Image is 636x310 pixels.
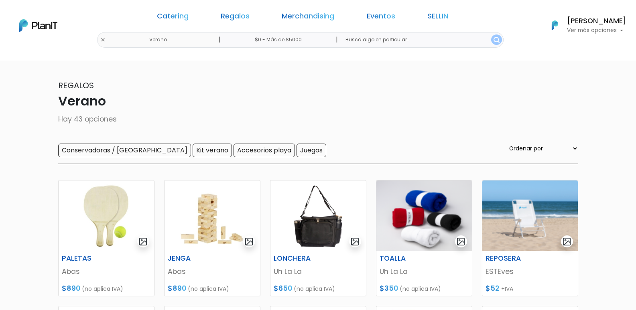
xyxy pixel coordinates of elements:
p: Abas [62,266,151,277]
a: SELLIN [427,13,448,22]
img: search_button-432b6d5273f82d61273b3651a40e1bd1b912527efae98b1b7a1b2c0702e16a8d.svg [494,37,500,43]
img: thumb_Captura_de_pantalla_2025-08-04_093739.png [482,180,578,251]
p: ESTEves [486,266,575,277]
p: | [219,35,221,45]
img: gallery-light [138,237,148,246]
h6: LONCHERA [269,254,335,263]
p: Uh La La [380,266,469,277]
input: Conservadoras / [GEOGRAPHIC_DATA] [58,144,191,157]
p: Regalos [58,79,578,91]
a: gallery-light PALETAS Abas $890 (no aplica IVA) [58,180,154,296]
span: +IVA [501,285,513,293]
button: PlanIt Logo [PERSON_NAME] Ver más opciones [541,15,626,36]
img: thumb_Captura_de_pantalla_2023-09-20_165141.jpg [59,180,154,251]
h6: TOALLA [375,254,441,263]
input: Kit verano [193,144,232,157]
img: PlanIt Logo [19,19,57,32]
span: (no aplica IVA) [400,285,441,293]
span: (no aplica IVA) [294,285,335,293]
a: Catering [157,13,189,22]
img: thumb_Dise%C3%B1o_sin_t%C3%ADtulo_-_2024-11-25T122131.197.png [270,180,366,251]
img: gallery-light [244,237,254,246]
input: Accesorios playa [234,144,295,157]
img: gallery-light [350,237,360,246]
a: gallery-light TOALLA Uh La La $350 (no aplica IVA) [376,180,472,296]
img: thumb_Captura_de_pantalla_2023-09-20_164420.jpg [165,180,260,251]
img: gallery-light [456,237,465,246]
input: Buscá algo en particular.. [339,32,503,48]
p: Verano [58,91,578,111]
img: thumb_Captura_de_pantalla_2025-06-27_163005.png [376,180,472,251]
span: (no aplica IVA) [188,285,229,293]
span: $890 [168,284,186,293]
span: $52 [486,284,500,293]
h6: REPOSERA [481,254,547,263]
a: Eventos [367,13,395,22]
span: (no aplica IVA) [82,285,123,293]
h6: [PERSON_NAME] [567,18,626,25]
a: gallery-light JENGA Abas $890 (no aplica IVA) [164,180,260,296]
input: Juegos [297,144,326,157]
a: gallery-light REPOSERA ESTEves $52 +IVA [482,180,578,296]
p: Uh La La [274,266,363,277]
span: $650 [274,284,292,293]
a: gallery-light LONCHERA Uh La La $650 (no aplica IVA) [270,180,366,296]
img: close-6986928ebcb1d6c9903e3b54e860dbc4d054630f23adef3a32610726dff6a82b.svg [100,37,106,43]
p: Hay 43 opciones [58,114,578,124]
h6: PALETAS [57,254,123,263]
a: Merchandising [282,13,334,22]
span: $350 [380,284,398,293]
h6: JENGA [163,254,229,263]
span: $890 [62,284,80,293]
p: | [336,35,338,45]
p: Ver más opciones [567,28,626,33]
img: gallery-light [562,237,571,246]
a: Regalos [221,13,250,22]
p: Abas [168,266,257,277]
img: PlanIt Logo [546,16,564,34]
